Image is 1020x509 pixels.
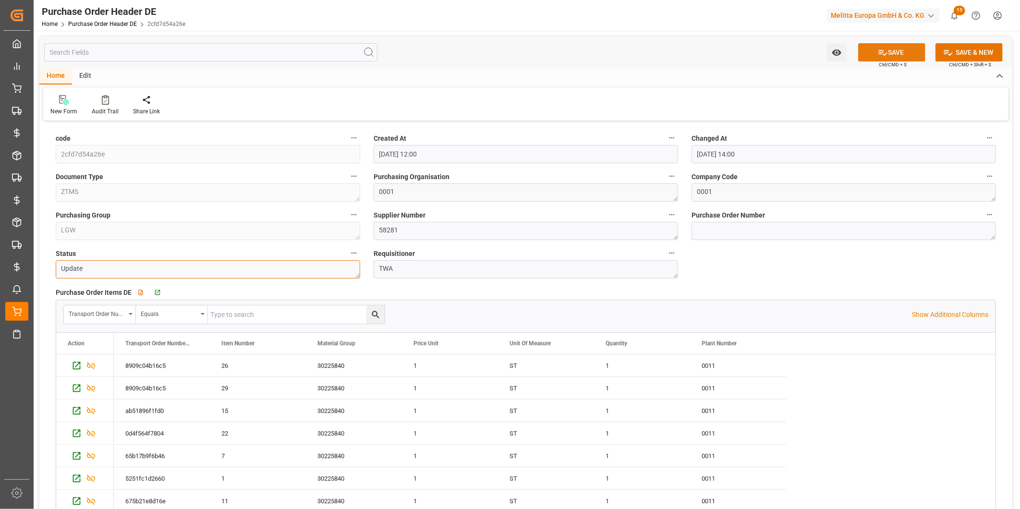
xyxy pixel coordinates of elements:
[879,61,907,68] span: Ctrl/CMD + S
[221,340,255,347] span: Item Number
[692,145,996,163] input: DD-MM-YYYY HH:MM
[402,467,498,489] div: 1
[594,354,690,376] div: 1
[690,445,786,467] div: 0011
[498,467,594,489] div: ST
[374,133,406,144] span: Created At
[39,68,72,85] div: Home
[402,354,498,376] div: 1
[348,208,360,221] button: Purchasing Group
[114,467,786,490] div: Press SPACE to select this row.
[402,377,498,399] div: 1
[56,377,114,400] div: Press SPACE to select this row.
[374,260,678,279] textarea: TWA
[690,400,786,422] div: 0011
[114,422,786,445] div: Press SPACE to select this row.
[594,422,690,444] div: 1
[114,354,786,377] div: Press SPACE to select this row.
[594,400,690,422] div: 1
[984,132,996,144] button: Changed At
[56,260,360,279] textarea: Update
[374,249,415,259] span: Requisitioner
[210,377,306,399] div: 29
[306,445,402,467] div: 30225840
[141,307,197,318] div: Equals
[210,400,306,422] div: 15
[944,5,965,26] button: show 15 new notifications
[374,222,678,240] textarea: 58281
[56,210,110,220] span: Purchasing Group
[306,467,402,489] div: 30225840
[210,422,306,444] div: 22
[690,422,786,444] div: 0011
[133,107,160,116] div: Share Link
[42,21,58,27] a: Home
[594,377,690,399] div: 1
[210,445,306,467] div: 7
[68,340,85,347] div: Action
[498,422,594,444] div: ST
[690,467,786,489] div: 0011
[125,340,190,347] span: Transport Order Number Logward
[984,208,996,221] button: Purchase Order Number
[374,183,678,202] textarea: 0001
[56,467,114,490] div: Press SPACE to select this row.
[114,445,210,467] div: 65b17b9f6b46
[692,172,738,182] span: Company Code
[348,132,360,144] button: code
[136,305,208,324] button: open menu
[366,305,385,324] button: search button
[69,307,125,318] div: Transport Order Number Logward
[44,43,377,61] input: Search Fields
[72,68,98,85] div: Edit
[114,354,210,376] div: 8909c04b16c5
[114,445,786,467] div: Press SPACE to select this row.
[68,21,137,27] a: Purchase Order Header DE
[692,183,996,202] textarea: 0001
[348,247,360,259] button: Status
[56,354,114,377] div: Press SPACE to select this row.
[114,400,786,422] div: Press SPACE to select this row.
[498,377,594,399] div: ST
[56,288,132,298] span: Purchase Order Items DE
[402,445,498,467] div: 1
[402,422,498,444] div: 1
[827,6,944,24] button: Melitta Europa GmbH & Co. KG
[114,400,210,422] div: ab51896f1fd0
[306,354,402,376] div: 30225840
[827,43,847,61] button: open menu
[374,210,425,220] span: Supplier Number
[702,340,737,347] span: Plant Number
[965,5,987,26] button: Help Center
[114,377,210,399] div: 8909c04b16c5
[935,43,1003,61] button: SAVE & NEW
[949,61,991,68] span: Ctrl/CMD + Shift + S
[912,310,988,320] p: Show Additional Columns
[56,249,76,259] span: Status
[56,422,114,445] div: Press SPACE to select this row.
[692,133,727,144] span: Changed At
[56,133,71,144] span: code
[306,400,402,422] div: 30225840
[498,400,594,422] div: ST
[666,170,678,182] button: Purchasing Organisation
[64,305,136,324] button: open menu
[114,467,210,489] div: 5251fc1d2660
[606,340,627,347] span: Quantity
[114,422,210,444] div: 0d4f564f7804
[306,422,402,444] div: 30225840
[690,377,786,399] div: 0011
[498,445,594,467] div: ST
[306,377,402,399] div: 30225840
[692,210,765,220] span: Purchase Order Number
[208,305,385,324] input: Type to search
[402,400,498,422] div: 1
[56,445,114,467] div: Press SPACE to select this row.
[413,340,438,347] span: Price Unit
[56,172,103,182] span: Document Type
[954,6,965,15] span: 15
[666,208,678,221] button: Supplier Number
[666,247,678,259] button: Requisitioner
[690,354,786,376] div: 0011
[56,222,360,240] textarea: LGW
